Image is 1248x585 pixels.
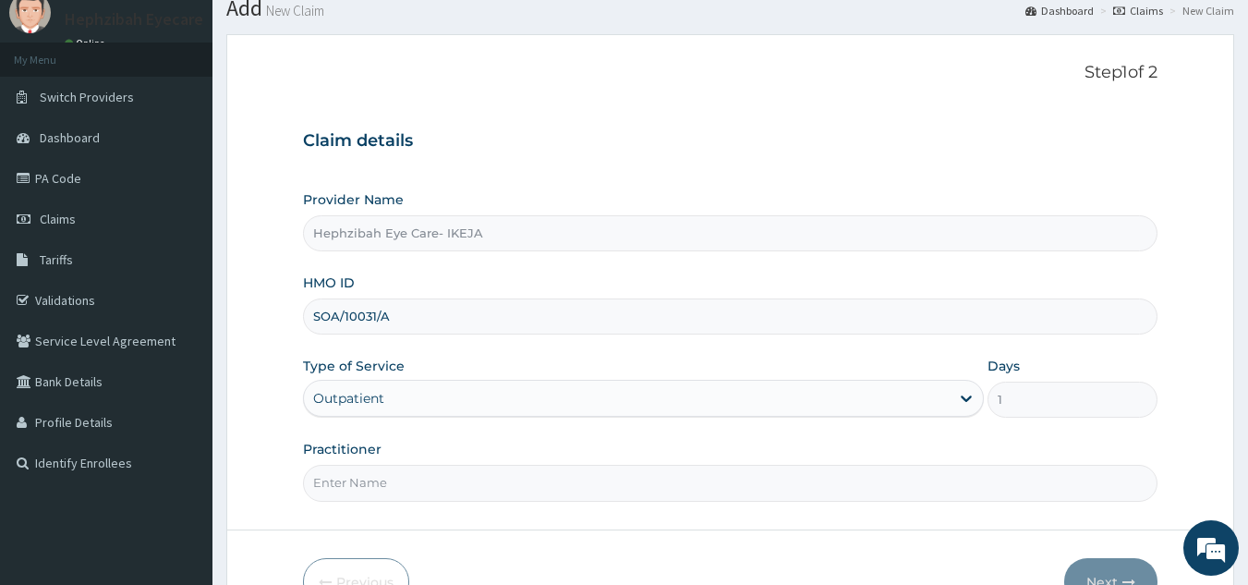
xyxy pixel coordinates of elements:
span: We're online! [107,175,255,361]
h3: Claim details [303,131,1158,152]
div: Chat with us now [96,104,310,128]
div: Minimize live chat window [303,9,347,54]
span: Switch Providers [40,89,134,105]
small: New Claim [262,4,324,18]
span: Tariffs [40,251,73,268]
a: Dashboard [1025,3,1094,18]
span: Claims [40,211,76,227]
div: Outpatient [313,389,384,408]
label: Type of Service [303,357,405,375]
label: HMO ID [303,274,355,292]
label: Provider Name [303,190,404,209]
input: Enter Name [303,465,1158,501]
textarea: Type your message and hit 'Enter' [9,389,352,454]
li: New Claim [1165,3,1234,18]
label: Practitioner [303,440,382,458]
input: Enter HMO ID [303,299,1158,335]
a: Claims [1113,3,1163,18]
p: Step 1 of 2 [303,63,1158,83]
label: Days [987,357,1020,375]
p: Hephzibah Eyecare [65,11,203,28]
span: Dashboard [40,129,100,146]
a: Online [65,37,109,50]
img: d_794563401_company_1708531726252_794563401 [34,92,75,139]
